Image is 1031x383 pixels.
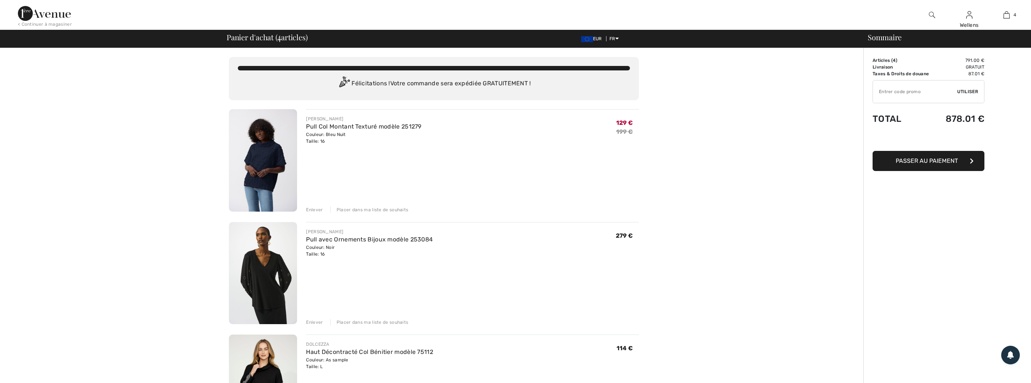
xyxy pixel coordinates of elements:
img: Pull avec Ornements Bijoux modèle 253084 [229,222,297,325]
img: Mes infos [966,10,972,19]
a: 4 [988,10,1025,19]
a: Se connecter [966,11,972,18]
span: FR [609,36,619,41]
div: < Continuer à magasiner [18,21,72,28]
td: Total [873,106,939,132]
a: Haut Décontracté Col Bénitier modèle 75112 [306,348,433,355]
div: Enlever [306,206,323,213]
img: Pull Col Montant Texturé modèle 251279 [229,109,297,212]
span: Panier d'achat ( articles) [227,34,308,41]
a: Pull Col Montant Texturé modèle 251279 [306,123,421,130]
div: DOLCEZZA [306,341,433,348]
img: Mon panier [1003,10,1010,19]
div: Placer dans ma liste de souhaits [330,206,409,213]
div: Placer dans ma liste de souhaits [330,319,409,326]
span: 4 [277,32,281,41]
span: Passer au paiement [896,157,958,164]
span: 4 [893,58,896,63]
div: Couleur: Noir Taille: 16 [306,244,433,257]
td: 791.00 € [939,57,984,64]
span: EUR [581,36,605,41]
a: Pull avec Ornements Bijoux modèle 253084 [306,236,433,243]
div: Enlever [306,319,323,326]
div: [PERSON_NAME] [306,228,433,235]
span: 129 € [616,119,633,126]
div: Couleur: As sample Taille: L [306,357,433,370]
img: 1ère Avenue [18,6,71,21]
input: Code promo [873,80,957,103]
button: Passer au paiement [873,151,984,171]
td: 87.01 € [939,70,984,77]
div: [PERSON_NAME] [306,115,421,122]
td: Livraison [873,64,939,70]
div: Félicitations ! Votre commande sera expédiée GRATUITEMENT ! [238,76,630,91]
div: Wellens [951,21,987,29]
div: Sommaire [859,34,1027,41]
span: 4 [1013,12,1016,18]
span: 114 € [617,345,633,352]
img: Euro [581,36,593,42]
td: 878.01 € [939,106,984,132]
span: 279 € [616,232,633,239]
img: Congratulation2.svg [337,76,351,91]
td: Taxes & Droits de douane [873,70,939,77]
div: Couleur: Bleu Nuit Taille: 16 [306,131,421,145]
iframe: PayPal [873,132,984,148]
td: Articles ( ) [873,57,939,64]
s: 199 € [616,128,633,135]
td: Gratuit [939,64,984,70]
img: recherche [929,10,935,19]
span: Utiliser [957,88,978,95]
